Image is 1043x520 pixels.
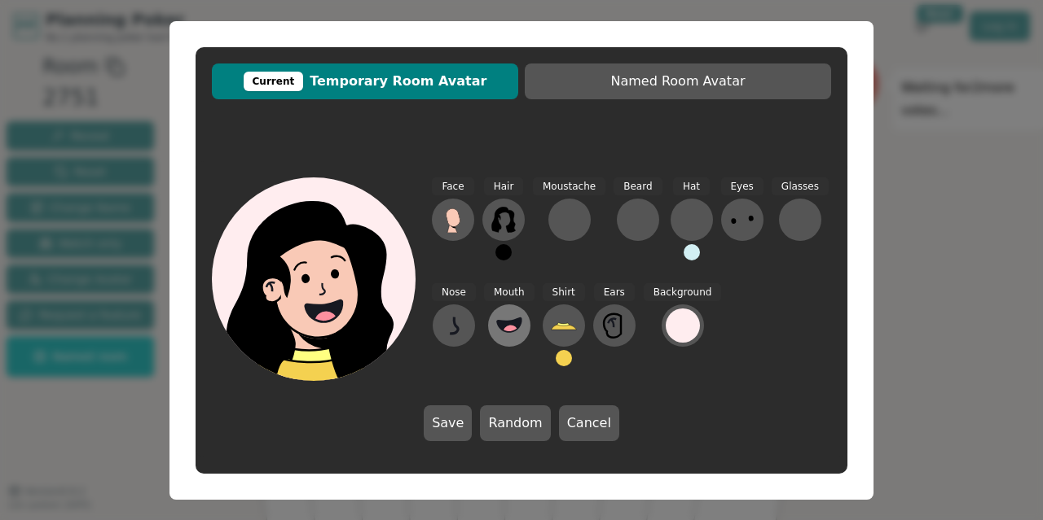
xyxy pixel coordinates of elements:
[480,405,550,441] button: Random
[543,283,585,302] span: Shirt
[721,177,764,196] span: Eyes
[432,177,473,196] span: Face
[484,177,524,196] span: Hair
[644,283,722,302] span: Background
[484,283,535,302] span: Mouth
[432,283,476,302] span: Nose
[673,177,710,196] span: Hat
[594,283,635,302] span: Ears
[220,72,510,91] span: Temporary Room Avatar
[244,72,304,91] div: Current
[212,63,518,99] button: CurrentTemporary Room Avatar
[533,177,605,196] span: Moustache
[772,177,829,196] span: Glasses
[533,72,823,91] span: Named Room Avatar
[424,405,472,441] button: Save
[559,405,619,441] button: Cancel
[525,63,831,99] button: Named Room Avatar
[614,177,662,196] span: Beard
